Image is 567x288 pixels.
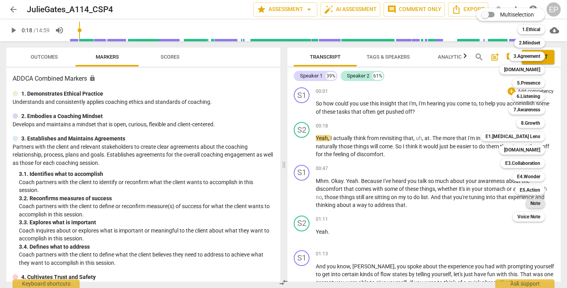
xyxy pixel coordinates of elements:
[504,145,540,155] b: [DOMAIN_NAME]
[521,118,540,128] b: 8.Growth
[517,78,540,88] b: 5.Presence
[517,212,540,222] b: Voice Note
[513,105,540,114] b: 7.Awareness
[513,52,540,61] b: 3.Agreement
[500,11,534,19] span: Multiselection
[517,92,540,101] b: 6.Listening
[504,65,540,74] b: [DOMAIN_NAME]
[519,38,540,48] b: 2.Mindset
[517,172,540,181] b: E4.Wonder
[530,199,540,208] b: Note
[522,25,540,34] b: 1.Ethical
[485,132,540,141] b: E1.[MEDICAL_DATA] Lens
[520,185,540,195] b: E5.Action
[505,159,540,168] b: E3.Collaboration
